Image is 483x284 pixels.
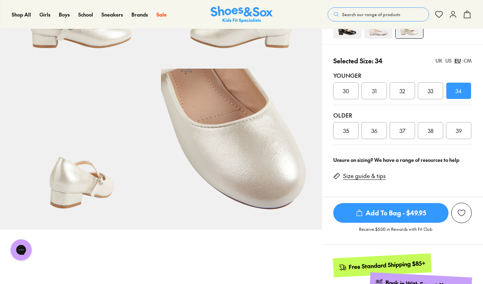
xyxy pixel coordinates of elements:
a: Size guide & tips [343,172,386,180]
div: US [445,57,452,64]
a: Shop All [12,11,31,18]
div: Free Standard Shipping $85+ [349,259,426,271]
button: Add To Bag - $49.95 [333,203,448,223]
button: Add to Wishlist [451,203,472,223]
span: 39 [456,126,462,135]
span: 33 [428,87,433,95]
img: SNS_Logo_Responsive.svg [211,6,273,23]
a: School [78,11,93,18]
div: Unsure on sizing? We have a range of resources to help [333,156,472,164]
span: 30 [343,87,349,95]
div: CM [464,57,472,64]
span: 37 [400,126,405,135]
img: 7-502703_1 [161,69,322,229]
span: 38 [428,126,434,135]
span: 36 [371,126,377,135]
div: EU [454,57,461,64]
div: Younger [333,71,472,80]
a: Brands [131,11,148,18]
div: Older [333,111,472,119]
span: 32 [400,87,405,95]
span: 31 [372,87,377,95]
iframe: Gorgias live chat messenger [7,237,35,263]
a: Sneakers [101,11,123,18]
div: UK [435,57,442,64]
a: Sale [156,11,167,18]
button: Search our range of products [328,7,429,21]
span: 35 [343,126,349,135]
p: Selected Size: 34 [333,56,383,65]
a: Boys [59,11,70,18]
span: 34 [456,87,462,95]
a: Free Standard Shipping $85+ [333,253,432,277]
a: Shoes & Sox [211,6,273,23]
p: Receive $5.00 in Rewards with Fit Club [359,226,432,239]
a: Girls [39,11,50,18]
span: Search our range of products [342,11,400,18]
